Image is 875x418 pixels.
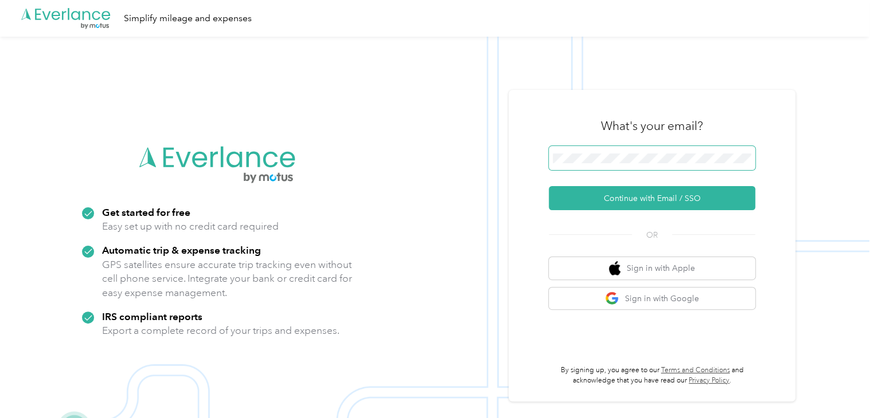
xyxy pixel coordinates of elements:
[549,257,755,279] button: apple logoSign in with Apple
[102,206,190,218] strong: Get started for free
[102,244,261,256] strong: Automatic trip & expense tracking
[661,366,730,374] a: Terms and Conditions
[549,186,755,210] button: Continue with Email / SSO
[605,291,619,306] img: google logo
[102,219,279,234] p: Easy set up with no credit card required
[549,365,755,385] p: By signing up, you agree to our and acknowledge that you have read our .
[102,324,339,338] p: Export a complete record of your trips and expenses.
[689,376,729,385] a: Privacy Policy
[102,258,353,300] p: GPS satellites ensure accurate trip tracking even without cell phone service. Integrate your bank...
[124,11,252,26] div: Simplify mileage and expenses
[609,261,620,275] img: apple logo
[102,310,202,322] strong: IRS compliant reports
[549,287,755,310] button: google logoSign in with Google
[632,229,672,241] span: OR
[601,118,703,134] h3: What's your email?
